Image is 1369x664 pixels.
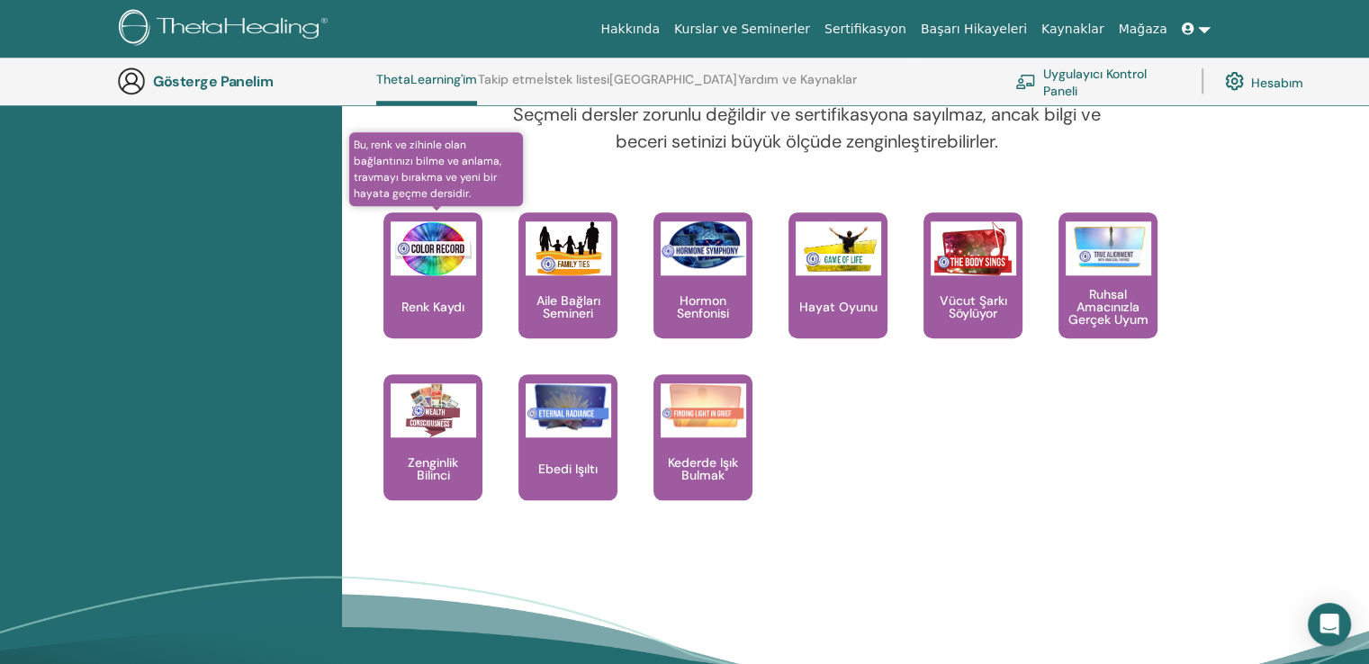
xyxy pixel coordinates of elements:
img: Ruhsal Amacınızla Gerçek Uyum [1066,221,1151,270]
a: Hesabım [1225,61,1303,101]
a: Takip etme [478,72,544,101]
font: Sertifikasyon [824,22,906,36]
a: Mağaza [1111,13,1174,46]
img: Hayat Oyunu [796,221,881,275]
a: Zenginlik Bilinci Zenginlik Bilinci [383,374,482,536]
img: Hormon Senfonisi [661,221,746,269]
a: Vücut Şarkı Söylüyor Vücut Şarkı Söylüyor [923,212,1022,374]
img: Ebedi Işıltı [526,383,611,431]
font: Vücut Şarkı Söylüyor [940,292,1007,321]
a: Kurslar ve Seminerler [667,13,817,46]
font: Uygulayıcı Kontrol Paneli [1043,65,1147,98]
font: Hesabım [1251,74,1303,90]
font: Hormon Senfonisi [677,292,729,321]
a: Hakkında [593,13,667,46]
font: Takip etme [478,71,544,87]
font: Hayat Oyunu [799,299,878,315]
img: Aile Bağları Semineri [526,221,611,275]
font: Kaynaklar [1041,22,1104,36]
font: Ebedi Işıltı [538,461,598,477]
a: Ruhsal Amacınızla Gerçek Uyum Ruhsal Amacınızla Gerçek Uyum [1058,212,1157,374]
a: ThetaLearning'im [376,72,477,105]
a: Kaynaklar [1034,13,1112,46]
a: Hormon Senfonisi Hormon Senfonisi [653,212,752,374]
a: [GEOGRAPHIC_DATA] [609,72,737,101]
font: [GEOGRAPHIC_DATA] [609,71,737,87]
a: Yardım ve Kaynaklar [738,72,857,101]
font: Mağaza [1118,22,1166,36]
img: Zenginlik Bilinci [391,383,476,437]
a: Sertifikasyon [817,13,914,46]
div: Open Intercom Messenger [1308,603,1351,646]
a: Ebedi Işıltı Ebedi Işıltı [518,374,617,536]
font: ThetaLearning'im [376,71,477,87]
img: chalkboard-teacher.svg [1015,74,1036,89]
img: cog.svg [1225,67,1244,94]
img: logo.png [119,9,334,49]
a: Bu, renk ve zihinle olan bağlantınızı bilme ve anlama, travmayı bırakma ve yeni bir hayata geçme ... [383,212,482,374]
img: Kederde Işık Bulmak [661,383,746,431]
font: İstek listesi [545,71,609,87]
font: Kederde Işık Bulmak [668,454,738,483]
font: Yardım ve Kaynaklar [738,71,857,87]
img: Renk Kaydı [391,221,476,275]
font: Başarı Hikayeleri [921,22,1027,36]
font: Gösterge Panelim [153,72,273,91]
font: Kurslar ve Seminerler [674,22,810,36]
a: Kederde Işık Bulmak Kederde Işık Bulmak [653,374,752,536]
font: Renk Kaydı [401,299,464,315]
a: Aile Bağları Semineri Aile Bağları Semineri [518,212,617,374]
a: Hayat Oyunu Hayat Oyunu [788,212,887,374]
font: Bu, renk ve zihinle olan bağlantınızı bilme ve anlama, travmayı bırakma ve yeni bir hayata geçme ... [354,138,501,201]
font: Aile Bağları Semineri [536,292,600,321]
img: generic-user-icon.jpg [117,67,146,95]
font: Zenginlik Bilinci [408,454,458,483]
font: Seçmeli dersler zorunlu değildir ve sertifikasyona sayılmaz, ancak bilgi ve beceri setinizi büyük... [513,103,1101,153]
font: Ruhsal Amacınızla Gerçek Uyum [1068,286,1148,328]
a: Başarı Hikayeleri [914,13,1034,46]
img: Vücut Şarkı Söylüyor [931,221,1016,275]
a: İstek listesi [545,72,609,101]
font: Hakkında [600,22,660,36]
a: Uygulayıcı Kontrol Paneli [1015,61,1180,101]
